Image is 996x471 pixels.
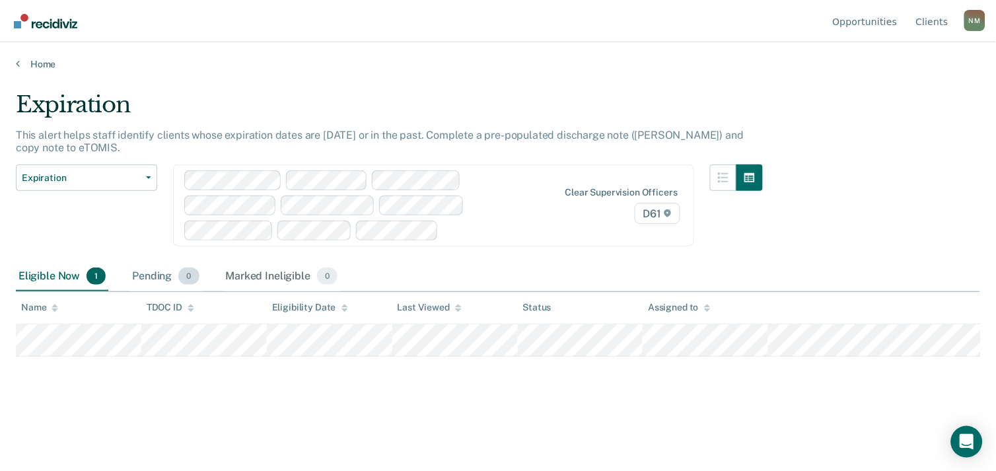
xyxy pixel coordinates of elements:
[16,164,157,191] button: Expiration
[398,302,462,313] div: Last Viewed
[16,58,980,70] a: Home
[317,268,338,285] span: 0
[129,262,201,291] div: Pending0
[223,262,341,291] div: Marked Ineligible0
[16,129,744,154] p: This alert helps staff identify clients whose expiration dates are [DATE] or in the past. Complet...
[21,302,58,313] div: Name
[272,302,348,313] div: Eligibility Date
[87,268,106,285] span: 1
[648,302,710,313] div: Assigned to
[16,91,763,129] div: Expiration
[523,302,551,313] div: Status
[964,10,985,31] button: Profile dropdown button
[951,426,983,458] div: Open Intercom Messenger
[964,10,985,31] div: N M
[14,14,77,28] img: Recidiviz
[16,262,108,291] div: Eligible Now1
[178,268,199,285] span: 0
[635,203,680,224] span: D61
[147,302,194,313] div: TDOC ID
[565,187,678,198] div: Clear supervision officers
[22,172,141,184] span: Expiration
